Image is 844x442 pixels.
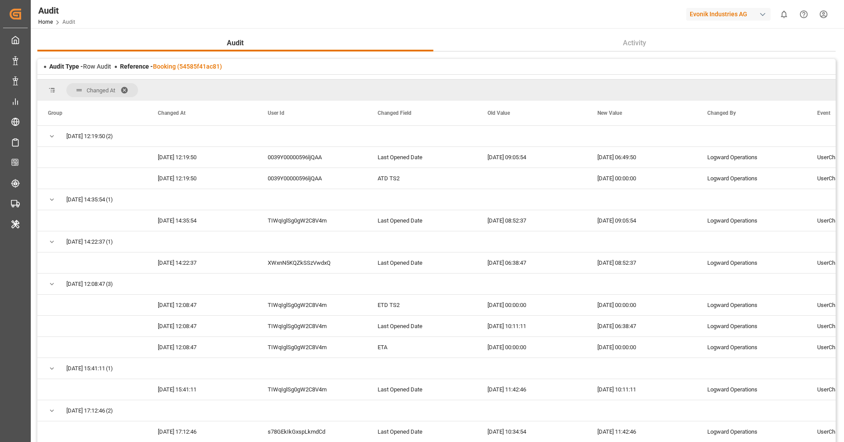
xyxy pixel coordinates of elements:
[257,210,367,231] div: TIWqIglSg0gW2C8V4m
[477,147,587,168] div: [DATE] 09:05:54
[697,168,807,189] div: Logward Operations
[697,421,807,442] div: Logward Operations
[587,168,697,189] div: [DATE] 00:00:00
[774,4,794,24] button: show 0 new notifications
[223,38,247,48] span: Audit
[378,110,411,116] span: Changed Field
[367,252,477,273] div: Last Opened Date
[587,210,697,231] div: [DATE] 09:05:54
[106,232,113,252] span: (1)
[477,379,587,400] div: [DATE] 11:42:46
[106,274,113,294] span: (3)
[817,110,830,116] span: Event
[587,252,697,273] div: [DATE] 08:52:37
[619,38,650,48] span: Activity
[367,421,477,442] div: Last Opened Date
[257,316,367,336] div: TIWqIglSg0gW2C8V4m
[707,110,736,116] span: Changed By
[587,337,697,358] div: [DATE] 00:00:00
[37,35,433,51] button: Audit
[697,147,807,168] div: Logward Operations
[257,421,367,442] div: s78GEkIkGxspLkmdCd
[587,147,697,168] div: [DATE] 06:49:50
[268,110,284,116] span: User Id
[433,35,836,51] button: Activity
[367,337,477,358] div: ETA
[257,147,367,168] div: 0039Y00000596ljQAA
[597,110,622,116] span: New Value
[257,252,367,273] div: XWxnN5KQZkSSzVwdxQ
[87,87,115,94] span: Changed At
[66,401,105,421] span: [DATE] 17:12:46
[477,316,587,336] div: [DATE] 10:11:11
[367,147,477,168] div: Last Opened Date
[697,210,807,231] div: Logward Operations
[158,110,186,116] span: Changed At
[367,168,477,189] div: ATD TS2
[697,295,807,315] div: Logward Operations
[120,63,222,70] span: Reference -
[477,210,587,231] div: [DATE] 08:52:37
[38,19,53,25] a: Home
[257,168,367,189] div: 0039Y00000596ljQAA
[367,295,477,315] div: ETD TS2
[477,252,587,273] div: [DATE] 06:38:47
[686,6,774,22] button: Evonik Industries AG
[147,295,257,315] div: [DATE] 12:08:47
[106,401,113,421] span: (2)
[49,62,111,71] div: Row Audit
[477,337,587,358] div: [DATE] 00:00:00
[153,63,222,70] a: Booking (54585f41ac81)
[66,126,105,146] span: [DATE] 12:19:50
[147,168,257,189] div: [DATE] 12:19:50
[587,316,697,336] div: [DATE] 06:38:47
[106,126,113,146] span: (2)
[106,358,113,379] span: (1)
[487,110,510,116] span: Old Value
[147,421,257,442] div: [DATE] 17:12:46
[367,379,477,400] div: Last Opened Date
[147,210,257,231] div: [DATE] 14:35:54
[66,358,105,379] span: [DATE] 15:41:11
[257,337,367,358] div: TIWqIglSg0gW2C8V4m
[697,252,807,273] div: Logward Operations
[587,379,697,400] div: [DATE] 10:11:11
[697,316,807,336] div: Logward Operations
[257,379,367,400] div: TIWqIglSg0gW2C8V4m
[147,316,257,336] div: [DATE] 12:08:47
[147,379,257,400] div: [DATE] 15:41:11
[147,337,257,358] div: [DATE] 12:08:47
[66,274,105,294] span: [DATE] 12:08:47
[66,190,105,210] span: [DATE] 14:35:54
[587,421,697,442] div: [DATE] 11:42:46
[66,232,105,252] span: [DATE] 14:22:37
[477,421,587,442] div: [DATE] 10:34:54
[697,379,807,400] div: Logward Operations
[686,8,771,21] div: Evonik Industries AG
[147,252,257,273] div: [DATE] 14:22:37
[367,316,477,336] div: Last Opened Date
[106,190,113,210] span: (1)
[477,295,587,315] div: [DATE] 00:00:00
[367,210,477,231] div: Last Opened Date
[147,147,257,168] div: [DATE] 12:19:50
[697,337,807,358] div: Logward Operations
[38,4,75,17] div: Audit
[257,295,367,315] div: TIWqIglSg0gW2C8V4m
[49,63,83,70] span: Audit Type -
[794,4,814,24] button: Help Center
[48,110,62,116] span: Group
[587,295,697,315] div: [DATE] 00:00:00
